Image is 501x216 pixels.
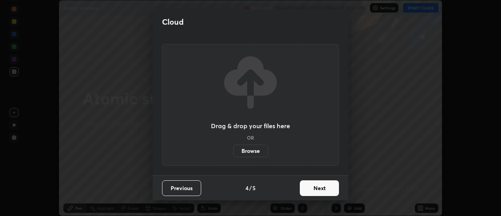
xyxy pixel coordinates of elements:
h2: Cloud [162,17,184,27]
h4: / [249,184,252,192]
h5: OR [247,135,254,140]
button: Next [300,180,339,196]
h4: 4 [245,184,249,192]
button: Previous [162,180,201,196]
h4: 5 [252,184,256,192]
h3: Drag & drop your files here [211,123,290,129]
